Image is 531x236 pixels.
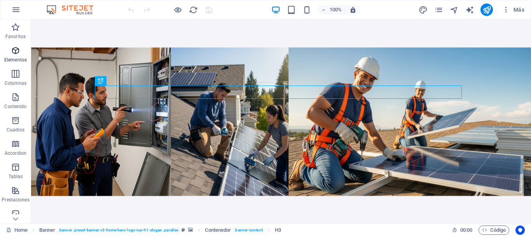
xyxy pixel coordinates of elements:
button: text_generator [465,5,474,14]
button: publish [480,3,493,16]
i: AI Writer [465,5,474,14]
i: Diseño (Ctrl+Alt+Y) [419,5,428,14]
button: pages [434,5,443,14]
h6: 100% [329,5,342,14]
button: Usercentrics [515,226,525,235]
p: Favoritos [5,33,26,40]
i: Volver a cargar página [189,5,198,14]
button: reload [189,5,198,14]
nav: breadcrumb [39,226,281,235]
span: Haz clic para seleccionar y doble clic para editar [275,226,281,235]
button: Más [499,3,528,16]
p: Prestaciones [2,197,29,203]
i: Páginas (Ctrl+Alt+S) [434,5,443,14]
i: Este elemento es un preajuste personalizable [182,228,185,232]
span: : [466,227,467,233]
i: Al redimensionar, ajustar el nivel de zoom automáticamente para ajustarse al dispositivo elegido. [349,6,356,13]
span: Más [502,6,524,14]
p: Accordion [5,150,26,156]
button: design [418,5,428,14]
span: . banner .preset-banner-v3-home-hero-logo-nav-h1-slogan .parallax [58,226,178,235]
p: Cuadros [7,127,25,133]
button: Código [479,226,509,235]
img: Editor Logo [45,5,103,14]
p: Elementos [4,57,27,63]
span: Haz clic para seleccionar y doble clic para editar [39,226,56,235]
span: Haz clic para seleccionar y doble clic para editar [205,226,231,235]
h6: Tiempo de la sesión [452,226,473,235]
p: Tablas [9,173,23,180]
span: Código [482,226,506,235]
p: Columnas [5,80,27,86]
i: Este elemento contiene un fondo [188,228,193,232]
button: navigator [449,5,459,14]
span: 00 00 [460,226,472,235]
i: Publicar [482,5,491,14]
a: Haz clic para cancelar la selección y doble clic para abrir páginas [6,226,28,235]
span: . banner-content [234,226,262,235]
button: 100% [318,5,345,14]
p: Contenido [4,103,26,110]
button: Haz clic para salir del modo de previsualización y seguir editando [173,5,182,14]
i: Navegador [450,5,459,14]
